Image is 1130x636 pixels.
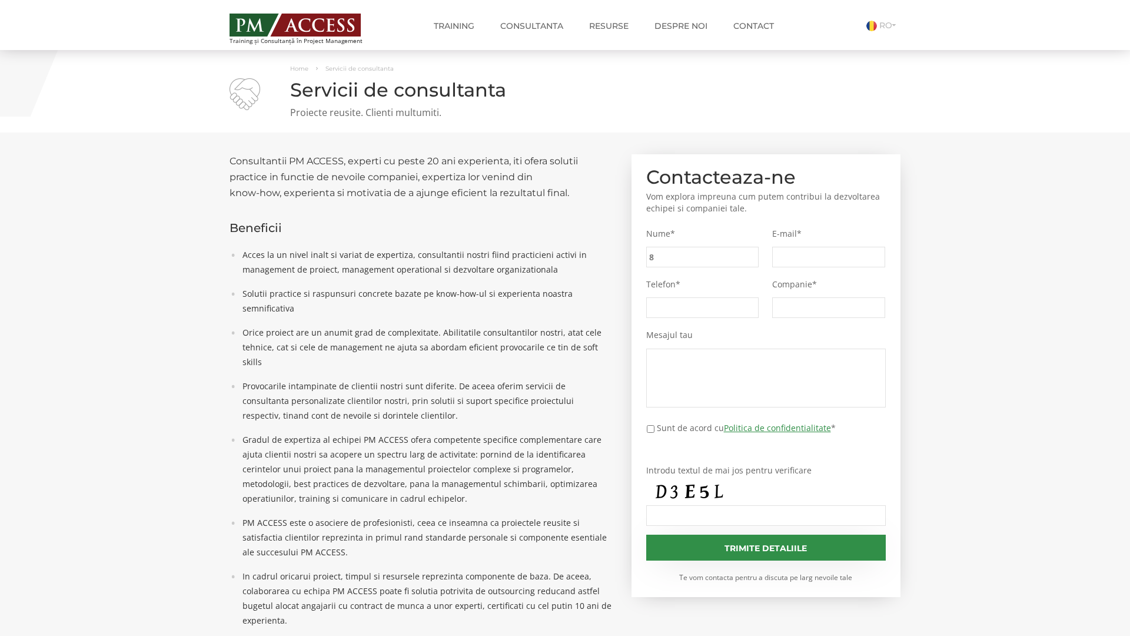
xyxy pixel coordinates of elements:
li: PM ACCESS este o asociere de profesionisti, ceea ce inseamna ca proiectele reusite si satisfactia... [237,515,614,559]
label: E-mail [772,228,885,239]
a: Training [425,14,483,38]
label: Telefon [646,279,759,290]
a: Despre noi [646,14,716,38]
a: Contact [724,14,783,38]
a: Consultanta [491,14,572,38]
a: Resurse [580,14,637,38]
li: Provocarile intampinate de clientii nostri sunt diferite. De aceea oferim servicii de consultanta... [237,379,614,423]
a: Politica de confidentialitate [724,422,831,433]
img: Romana [866,21,877,31]
span: Training și Consultanță în Project Management [230,38,384,44]
h3: Beneficii [230,221,614,234]
li: Gradul de expertiza al echipei PM ACCESS ofera competente specifice complementare care ajuta clie... [237,432,614,506]
li: Acces la un nivel inalt si variat de expertiza, consultantii nostri fiind practicieni activi in m... [237,247,614,277]
label: Introdu textul de mai jos pentru verificare [646,465,886,476]
label: Nume [646,228,759,239]
label: Mesajul tau [646,330,886,340]
a: RO [866,20,900,31]
h1: Servicii de consultanta [230,79,900,100]
label: Companie [772,279,885,290]
p: Proiecte reusite. Clienti multumiti. [230,106,900,120]
p: Vom explora impreuna cum putem contribui la dezvoltarea echipei si companiei tale. [646,191,886,214]
li: In cadrul oricarui proiect, timpul si resursele reprezinta componente de baza. De aceea, colabora... [237,569,614,628]
img: Servicii de consultanta [230,78,260,110]
h2: Consultantii PM ACCESS, experti cu peste 20 ani experienta, iti ofera solutii practice in functie... [230,153,614,201]
li: Orice proiect are un anumit grad de complexitate. Abilitatile consultantilor nostri, atat cele te... [237,325,614,369]
img: PM ACCESS - Echipa traineri si consultanti certificati PMP: Narciss Popescu, Mihai Olaru, Monica ... [230,14,361,37]
span: Servicii de consultanta [325,65,394,72]
label: Sunt de acord cu * [657,422,836,434]
input: Trimite detaliile [646,535,886,561]
a: Home [290,65,308,72]
small: Te vom contacta pentru a discuta pe larg nevoile tale [646,572,886,582]
li: Solutii practice si raspunsuri concrete bazate pe know-how-ul si experienta noastra semnificativa [237,286,614,316]
h2: Contacteaza-ne [646,169,886,185]
a: Training și Consultanță în Project Management [230,10,384,44]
